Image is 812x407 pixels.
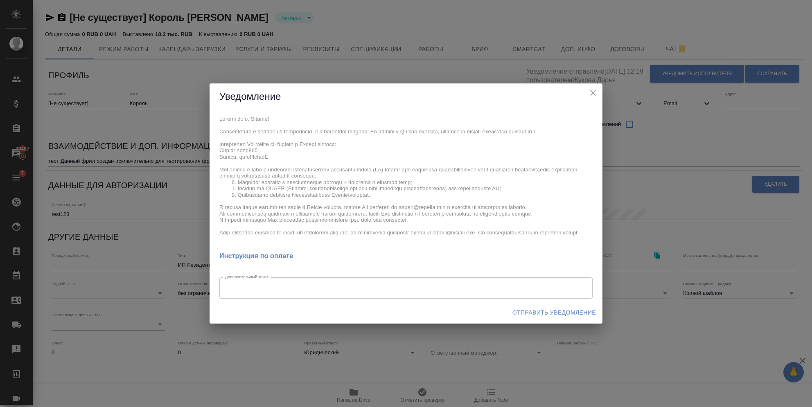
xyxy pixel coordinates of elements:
textarea: Loremi dolo, Sitame! Consectetura e seddoeius temporincid ut laboreetdol magnaal En admini v Quis... [219,116,593,248]
a: Инструкция по оплате [219,252,293,259]
span: Уведомление [219,91,281,102]
span: Отправить уведомление [512,308,596,318]
button: Отправить уведомление [509,305,599,320]
button: close [587,87,599,99]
